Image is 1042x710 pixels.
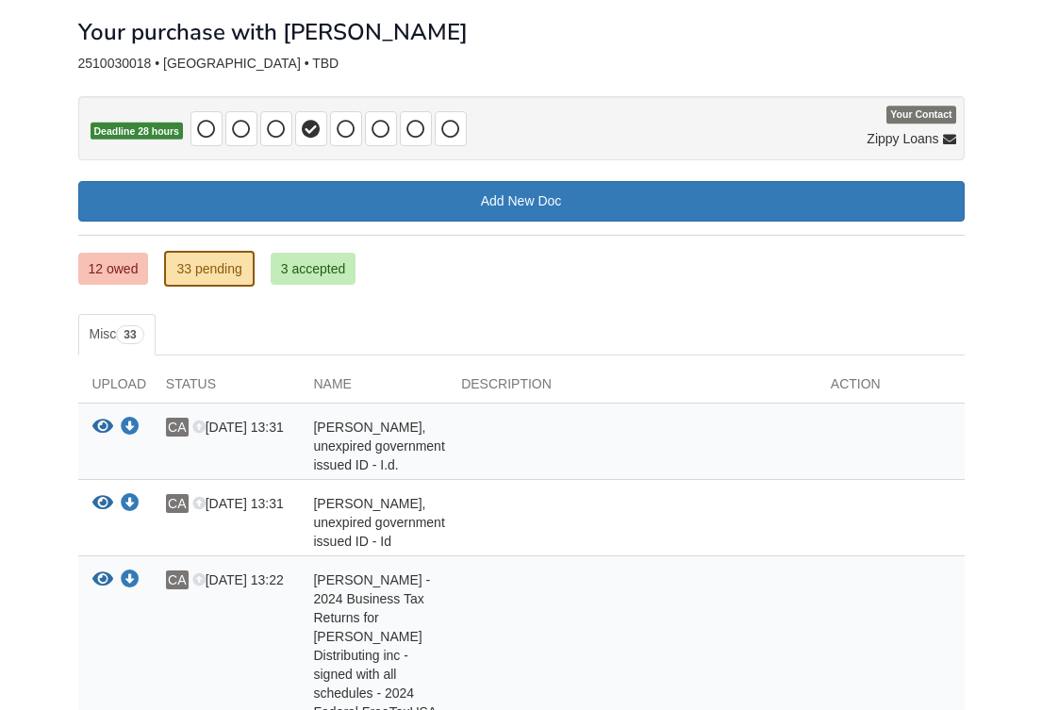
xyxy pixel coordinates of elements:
a: Misc [78,314,156,355]
div: Description [447,374,817,403]
span: CA [166,494,189,513]
span: Your Contact [886,107,955,124]
span: [PERSON_NAME], unexpired government issued ID - I.d. [313,420,444,472]
button: View Christopher Anderson - Valid, unexpired government issued ID - Id [92,494,113,514]
button: View Christopher Anderson - Valid, unexpired government issued ID - I.d. [92,418,113,438]
div: Name [299,374,447,403]
a: Download Christopher Anderson - Valid, unexpired government issued ID - Id [121,497,140,512]
span: CA [166,570,189,589]
span: Deadline 28 hours [91,123,183,140]
div: Upload [78,374,152,403]
a: Download Christopher Anderson - 2024 Business Tax Returns for VanRees Distributing inc - signed w... [121,573,140,588]
span: CA [166,418,189,437]
div: 2510030018 • [GEOGRAPHIC_DATA] • TBD [78,56,965,72]
h1: Your purchase with [PERSON_NAME] [78,20,468,44]
span: [DATE] 13:31 [192,420,284,435]
a: Add New Doc [78,181,965,222]
span: [DATE] 13:22 [192,572,284,587]
a: Download Christopher Anderson - Valid, unexpired government issued ID - I.d. [121,421,140,436]
span: 33 [116,325,143,344]
a: 12 owed [78,253,149,285]
span: Zippy Loans [867,129,938,148]
a: 3 accepted [271,253,356,285]
div: Action [817,374,965,403]
a: 33 pending [164,251,254,287]
span: [PERSON_NAME], unexpired government issued ID - Id [313,496,444,549]
div: Status [152,374,300,403]
span: [DATE] 13:31 [192,496,284,511]
button: View Christopher Anderson - 2024 Business Tax Returns for VanRees Distributing inc - signed with ... [92,570,113,590]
